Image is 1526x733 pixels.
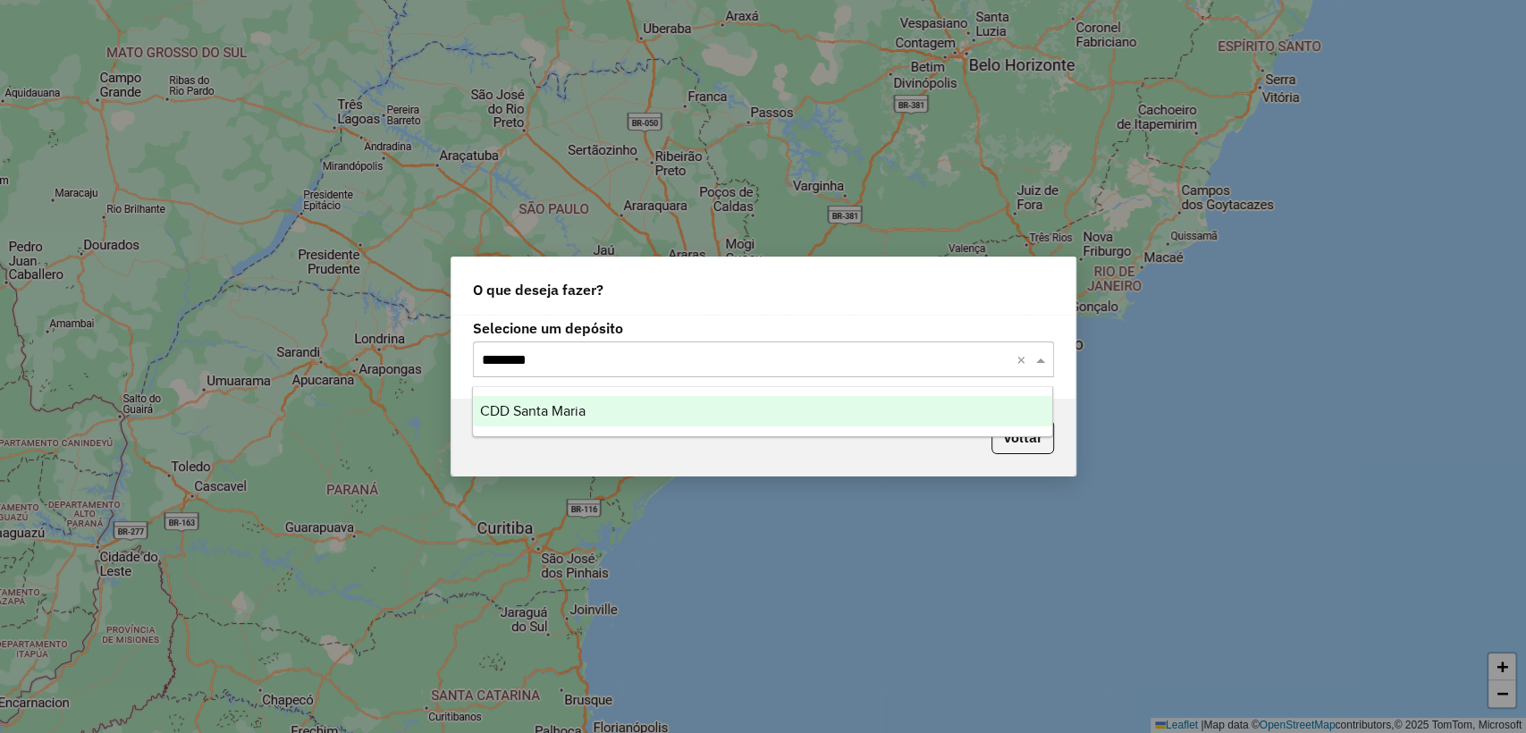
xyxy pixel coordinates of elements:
span: O que deseja fazer? [473,279,603,300]
label: Selecione um depósito [473,317,1054,339]
ng-dropdown-panel: Options list [472,386,1053,437]
span: CDD Santa Maria [480,403,586,418]
button: Voltar [991,420,1054,454]
span: Clear all [1016,349,1032,370]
